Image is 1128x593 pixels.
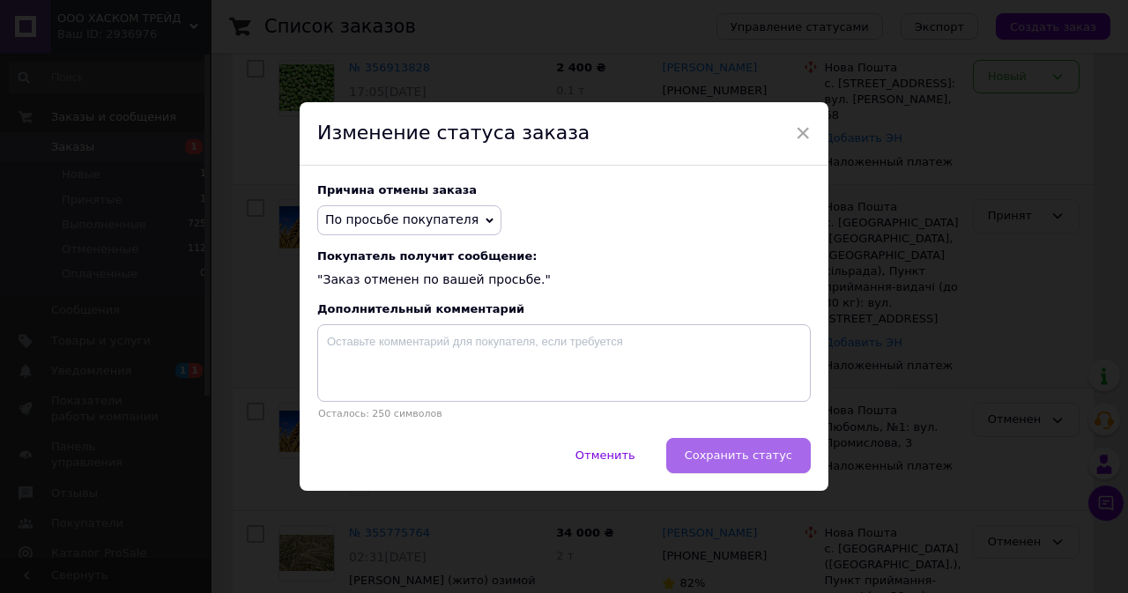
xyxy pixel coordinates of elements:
[317,249,811,289] div: "Заказ отменен по вашей просьбе."
[317,408,811,419] p: Осталось: 250 символов
[575,448,635,462] span: Отменить
[795,118,811,148] span: ×
[317,302,811,315] div: Дополнительный комментарий
[557,438,654,473] button: Отменить
[300,102,828,166] div: Изменение статуса заказа
[666,438,811,473] button: Сохранить статус
[325,212,479,226] span: По просьбе покупателя
[317,183,811,196] div: Причина отмены заказа
[317,249,811,263] span: Покупатель получит сообщение:
[685,448,792,462] span: Сохранить статус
